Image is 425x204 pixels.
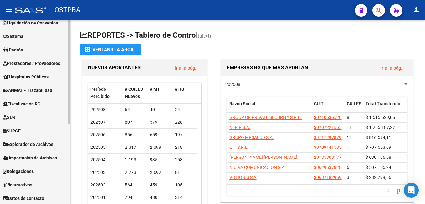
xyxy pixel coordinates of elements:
[175,87,184,92] span: # RG
[80,30,415,41] h1: REPORTES -> Tablero de Control
[3,114,15,121] span: SUR
[125,87,143,99] span: # CUILES Nuevos
[90,87,110,99] span: Período Percibido
[175,106,195,113] div: 24
[88,83,122,103] datatable-header-cell: Período Percibido
[175,144,195,151] div: 218
[404,183,419,198] div: Open Intercom Messenger
[314,101,324,106] span: CUIT
[314,125,341,130] span: 30707221565
[229,145,249,150] span: QIT S.R.L.
[366,155,391,160] span: $ 630.166,68
[88,65,141,71] span: NUEVOS APORTANTES
[175,181,195,189] div: 105
[229,155,297,160] span: [PERSON_NAME] [PERSON_NAME]
[175,131,195,138] div: 197
[366,135,391,140] span: $ 816.594,11
[366,115,395,120] span: $ 1.515.629,05
[229,165,286,170] span: NUEVA COMUNICACION S.A.
[366,101,400,106] span: Total Transferido
[227,97,311,118] datatable-header-cell: Razón Social
[3,87,52,94] span: ANMAT - Trazabilidad
[347,165,349,170] span: 6
[125,156,145,164] div: 1.193
[3,46,23,53] span: Padrón
[347,115,349,120] span: 8
[314,135,341,140] span: 33717297879
[3,60,60,67] span: Prestadores / Proveedores
[3,127,21,134] span: SURGE
[125,106,145,113] div: 64
[90,120,105,125] span: 202507
[175,65,196,71] a: Ir a la pág.
[125,194,145,201] div: 794
[198,33,211,39] span: (alt+t)
[394,187,403,194] a: go to next page
[366,175,391,180] span: $ 282.799,66
[3,19,58,26] span: Liquidación de Convenios
[90,132,105,137] span: 202506
[3,73,49,80] span: Hospitales Públicos
[347,135,352,140] span: 12
[150,156,170,164] div: 935
[3,100,41,107] span: Fiscalización RG
[225,82,240,87] span: 202508
[314,115,341,120] span: 30710636520
[125,169,145,176] div: 2.773
[311,97,344,118] datatable-header-cell: CUIT
[170,62,201,74] button: Ir a la pág.
[125,119,145,126] div: 807
[150,169,170,176] div: 2.692
[384,187,392,194] a: go to previous page
[125,131,145,138] div: 856
[366,145,391,150] span: $ 707.553,09
[125,181,145,189] div: 564
[90,182,105,187] span: 202502
[376,62,407,74] button: Ir a la pág.
[49,3,80,17] span: - OSTPBA
[363,97,407,118] datatable-header-cell: Total Transferido
[90,195,105,200] span: 202501
[90,170,105,175] span: 202503
[3,33,23,40] span: Sistema
[122,83,147,103] datatable-header-cell: # CUILES Nuevos
[150,106,170,113] div: 40
[150,144,170,151] div: 2.099
[150,194,170,201] div: 480
[229,125,250,130] span: NEFIR S.A.
[147,83,172,103] datatable-header-cell: # MT
[347,125,352,130] span: 11
[150,119,170,126] div: 579
[314,155,341,160] span: 20135309177
[150,181,170,189] div: 459
[347,175,349,180] span: 3
[347,155,349,160] span: 1
[172,83,197,103] datatable-header-cell: # RG
[229,135,274,140] span: GRUPO MPSALUD S.A.
[381,65,402,71] a: Ir a la pág.
[347,145,349,150] span: 1
[366,165,391,170] span: $ 507.155,24
[90,145,105,150] span: 202505
[314,145,341,150] span: 30709141585
[3,168,34,175] span: Delegaciones
[314,175,341,180] span: 30687182959
[175,119,195,126] div: 228
[5,6,13,13] mat-icon: menu
[150,131,170,138] div: 659
[125,144,145,151] div: 2.317
[347,101,361,106] span: CUILES
[175,156,195,164] div: 258
[229,175,256,180] span: VOTIONIS S A
[314,165,341,170] span: 30629537828
[229,101,255,106] span: Razón Social
[412,6,420,13] mat-icon: person
[227,65,308,71] span: EMPRESAS RG QUE MAS APORTAN
[175,169,195,176] div: 81
[3,181,32,188] span: Instructivos
[229,115,302,120] span: GROUP OF PRIVATE SECURITY S.R.L.
[175,194,195,201] div: 314
[90,157,105,162] span: 202504
[344,97,363,118] datatable-header-cell: CUILES
[150,87,160,92] span: # MT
